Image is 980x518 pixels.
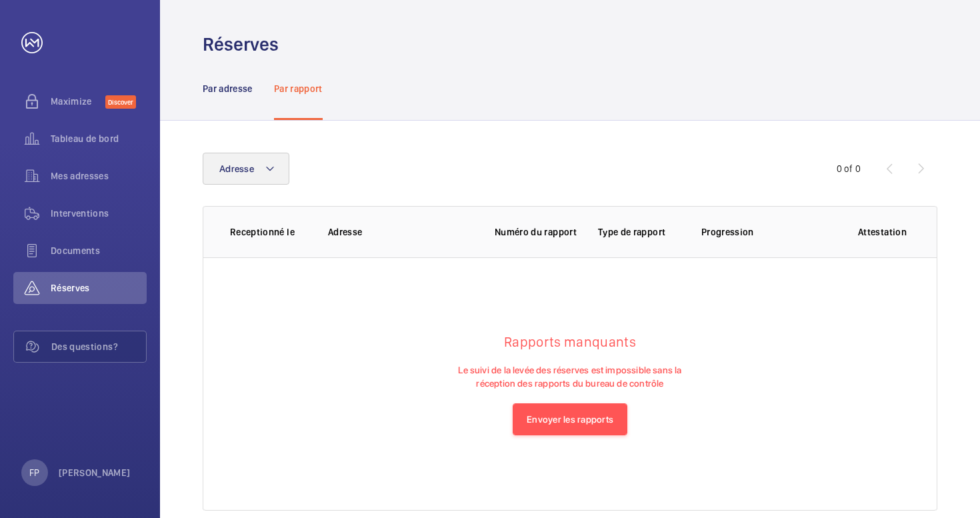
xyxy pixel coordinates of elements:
p: FP [29,466,39,479]
p: [PERSON_NAME] [59,466,131,479]
span: Interventions [51,207,147,220]
p: Receptionné le [230,225,307,239]
span: Discover [105,95,136,109]
button: Envoyer les rapports [513,403,627,435]
span: Adresse [219,163,254,174]
span: Mes adresses [51,169,147,183]
span: Tableau de bord [51,132,147,145]
p: Numéro du rapport [495,225,577,239]
p: Attestation [855,225,910,239]
p: Type de rapport [598,225,680,239]
p: Par adresse [203,82,253,95]
p: Adresse [328,225,473,239]
span: Des questions? [51,340,146,353]
div: 0 of 0 [837,162,861,175]
span: Documents [51,244,147,257]
p: Par rapport [274,82,323,95]
span: Maximize [51,95,105,108]
h4: Rapports manquants [443,333,697,363]
p: Progression [701,225,833,239]
h1: Réserves [203,32,279,57]
p: Le suivi de la levée des réserves est impossible sans la réception des rapports du bureau de cont... [443,363,697,403]
button: Adresse [203,153,289,185]
span: Réserves [51,281,147,295]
